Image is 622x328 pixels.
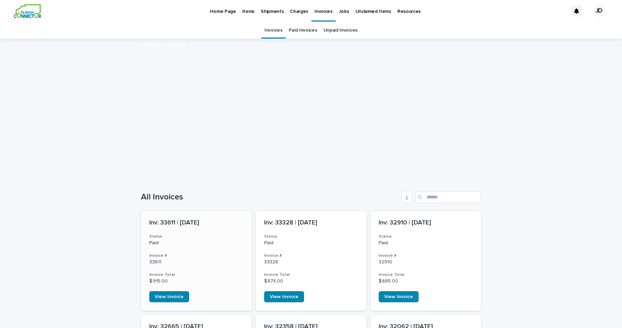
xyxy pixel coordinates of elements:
h3: Invoice # [149,253,243,259]
img: aCWQmA6OSGG0Kwt8cj3c [14,4,41,18]
a: Inv: 33611 | [DATE]StatusPaidInvoice #33611Invoice Total$ 915.00View Invoice [141,211,252,311]
a: View Invoice [379,291,419,302]
a: Invoices [141,40,160,48]
h3: Status [379,234,473,239]
p: 33611 [149,259,243,265]
p: Invoices [167,40,186,48]
p: 33328 [264,259,358,265]
h3: Status [149,234,243,239]
h3: Invoice Total [379,272,473,278]
p: Inv: 33328 | [DATE] [264,219,358,227]
input: Search [415,191,481,203]
a: View Invoice [149,291,189,302]
a: Invoices [264,22,283,39]
a: View Invoice [264,291,304,302]
p: $ 875.00 [264,278,358,284]
h3: Invoice # [379,253,473,259]
h1: All Invoices [141,192,398,202]
p: Inv: 32910 | [DATE] [379,219,473,227]
h3: Status [264,234,358,239]
a: Inv: 33328 | [DATE]StatusPaidInvoice #33328Invoice Total$ 875.00View Invoice [256,211,367,311]
a: Inv: 32910 | [DATE]StatusPaidInvoice #32910Invoice Total$ 685.00View Invoice [370,211,481,311]
a: Unpaid Invoices [323,22,358,39]
p: Paid [149,240,243,246]
p: $ 685.00 [379,278,473,284]
h3: Invoice # [264,253,358,259]
span: View Invoice [155,294,184,299]
a: Paid Invoices [289,22,317,39]
p: Paid [264,240,358,246]
div: JD [594,6,605,17]
p: $ 915.00 [149,278,243,284]
p: 32910 [379,259,473,265]
span: View Invoice [384,294,413,299]
span: View Invoice [270,294,299,299]
p: Inv: 33611 | [DATE] [149,219,243,227]
h3: Invoice Total [264,272,358,278]
h3: Invoice Total [149,272,243,278]
p: Paid [379,240,473,246]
